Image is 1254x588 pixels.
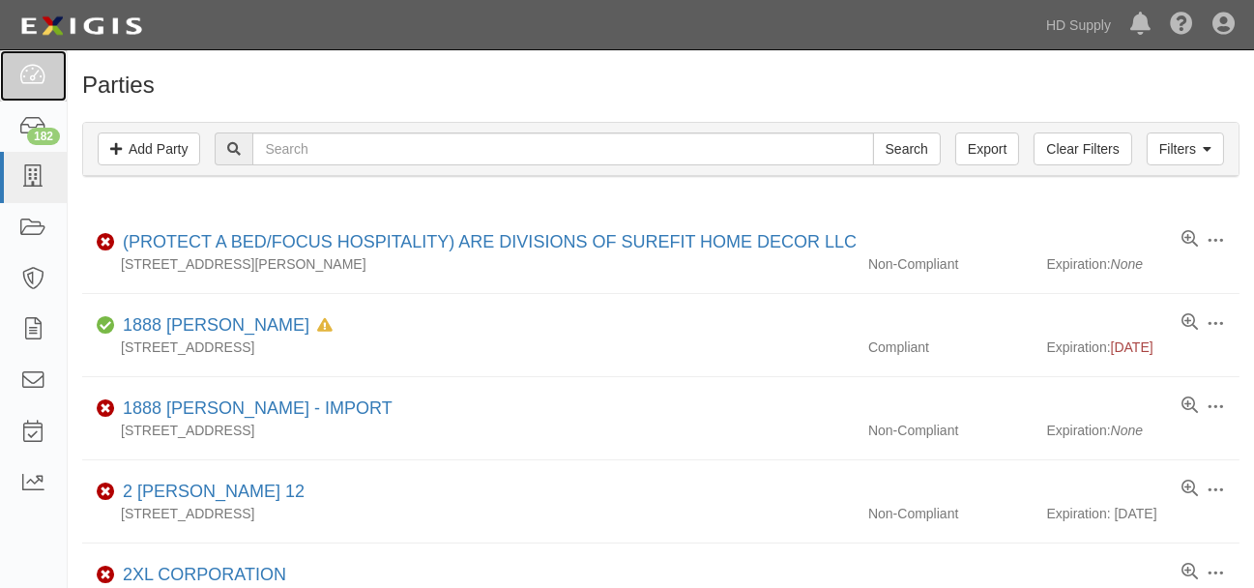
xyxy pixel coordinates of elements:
i: None [1111,256,1143,272]
div: [STREET_ADDRESS] [82,338,854,357]
a: Clear Filters [1034,132,1131,165]
img: logo-5460c22ac91f19d4615b14bd174203de0afe785f0fc80cf4dbbc73dc1793850b.png [15,9,148,44]
div: Non-Compliant [854,504,1047,523]
div: Expiration: [1047,421,1240,440]
div: Expiration: [1047,338,1240,357]
a: Export [955,132,1019,165]
i: Compliant [97,319,115,333]
a: Add Party [98,132,200,165]
a: View results summary [1181,563,1198,582]
i: None [1111,423,1143,438]
a: View results summary [1181,480,1198,499]
i: Help Center - Complianz [1170,14,1193,37]
a: Filters [1147,132,1224,165]
span: [DATE] [1111,339,1153,355]
a: (PROTECT A BED/FOCUS HOSPITALITY) ARE DIVISIONS OF SUREFIT HOME DECOR LLC [123,232,857,251]
a: 2 [PERSON_NAME] 12 [123,482,305,501]
div: Non-Compliant [854,254,1047,274]
div: Expiration: [1047,254,1240,274]
div: (PROTECT A BED/FOCUS HOSPITALITY) ARE DIVISIONS OF SUREFIT HOME DECOR LLC [115,230,857,255]
div: Non-Compliant [854,421,1047,440]
a: HD Supply [1036,6,1121,44]
i: Non-Compliant [97,485,115,499]
div: 182 [27,128,60,145]
a: 1888 [PERSON_NAME] - IMPORT [123,398,393,418]
i: Non-Compliant [97,402,115,416]
div: 1888 MILLS - IMPORT [115,397,393,422]
input: Search [252,132,873,165]
i: In Default since 01/22/2025 [317,319,333,333]
div: [STREET_ADDRESS] [82,421,854,440]
i: Non-Compliant [97,236,115,250]
h1: Parties [82,73,1239,98]
a: View results summary [1181,397,1198,416]
a: View results summary [1181,230,1198,250]
div: [STREET_ADDRESS] [82,504,854,523]
div: [STREET_ADDRESS][PERSON_NAME] [82,254,854,274]
div: Expiration: [DATE] [1047,504,1240,523]
a: View results summary [1181,313,1198,333]
div: 2XL CORPORATION [115,563,286,588]
div: 1888 MILLS [115,313,333,338]
i: Non-Compliant [97,569,115,582]
div: 2 PATRICIA 12 [115,480,305,505]
div: Compliant [854,338,1047,357]
input: Search [873,132,941,165]
a: 1888 [PERSON_NAME] [123,315,309,335]
a: 2XL CORPORATION [123,565,286,584]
